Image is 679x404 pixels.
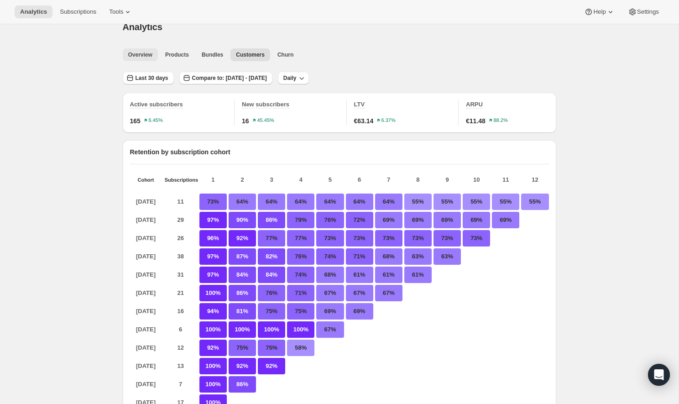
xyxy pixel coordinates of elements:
p: 73% [463,230,490,247]
p: 2 [229,175,256,184]
text: 6.45% [148,118,162,123]
p: 64% [375,194,402,210]
p: 92% [229,230,256,247]
p: 81% [229,303,256,320]
p: 92% [229,358,256,374]
p: 21 [165,285,197,301]
p: 69% [463,212,490,228]
button: Settings [622,5,664,18]
span: Overview [128,51,152,58]
span: LTV [354,101,365,108]
p: 92% [199,340,227,356]
p: 75% [258,340,285,356]
p: 12 [521,175,548,184]
p: 63% [404,248,432,265]
p: [DATE] [130,303,162,320]
p: 5 [316,175,344,184]
p: Subscriptions [165,177,197,183]
span: New subscribers [242,101,289,108]
p: 74% [287,267,314,283]
text: 88.2% [493,118,507,123]
p: 76% [258,285,285,301]
p: 73% [404,230,432,247]
p: 3 [258,175,285,184]
p: 73% [346,230,373,247]
p: [DATE] [130,230,162,247]
p: 100% [199,376,227,393]
p: 55% [521,194,548,210]
p: [DATE] [130,358,162,374]
span: €11.48 [466,116,486,126]
p: 84% [258,267,285,283]
span: Customers [236,51,265,58]
p: 73% [434,230,461,247]
p: 100% [199,358,227,374]
p: 79% [287,212,314,228]
span: Help [593,8,606,16]
p: 7 [375,175,402,184]
p: 4 [287,175,314,184]
p: [DATE] [130,212,162,228]
p: 87% [229,248,256,265]
p: 29 [165,212,197,228]
p: 75% [229,340,256,356]
p: 55% [463,194,490,210]
span: Active subscribers [130,101,183,108]
p: 10 [463,175,490,184]
p: 97% [199,267,227,283]
p: 96% [199,230,227,247]
p: 69% [492,212,519,228]
p: [DATE] [130,267,162,283]
button: Tools [104,5,138,18]
p: 61% [346,267,373,283]
p: [DATE] [130,340,162,356]
p: 68% [375,248,402,265]
p: 75% [258,303,285,320]
p: 76% [316,212,344,228]
p: 76% [287,248,314,265]
p: 90% [229,212,256,228]
p: 55% [492,194,519,210]
p: 69% [404,212,432,228]
span: Bundles [202,51,223,58]
span: Analytics [20,8,47,16]
p: 75% [287,303,314,320]
p: [DATE] [130,248,162,265]
p: [DATE] [130,376,162,393]
span: Tools [109,8,123,16]
p: 55% [434,194,461,210]
p: 69% [316,303,344,320]
p: 58% [287,340,314,356]
p: 8 [404,175,432,184]
p: 72% [346,212,373,228]
p: 100% [258,321,285,338]
p: 61% [375,267,402,283]
p: 69% [434,212,461,228]
text: 6.37% [381,118,396,123]
p: 94% [199,303,227,320]
p: 100% [199,321,227,338]
button: Analytics [15,5,52,18]
p: 92% [258,358,285,374]
p: 67% [346,285,373,301]
p: 69% [375,212,402,228]
p: 73% [375,230,402,247]
p: [DATE] [130,285,162,301]
p: 11 [165,194,197,210]
p: [DATE] [130,321,162,338]
p: 67% [316,285,344,301]
text: 45.45% [257,118,274,123]
p: 16 [165,303,197,320]
p: 86% [258,212,285,228]
p: 64% [346,194,373,210]
span: Settings [637,8,659,16]
p: 7 [165,376,197,393]
button: Help [579,5,620,18]
p: 73% [316,230,344,247]
p: 97% [199,212,227,228]
span: 16 [242,116,249,126]
p: 100% [287,321,314,338]
p: 73% [199,194,227,210]
p: 26 [165,230,197,247]
p: 55% [404,194,432,210]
